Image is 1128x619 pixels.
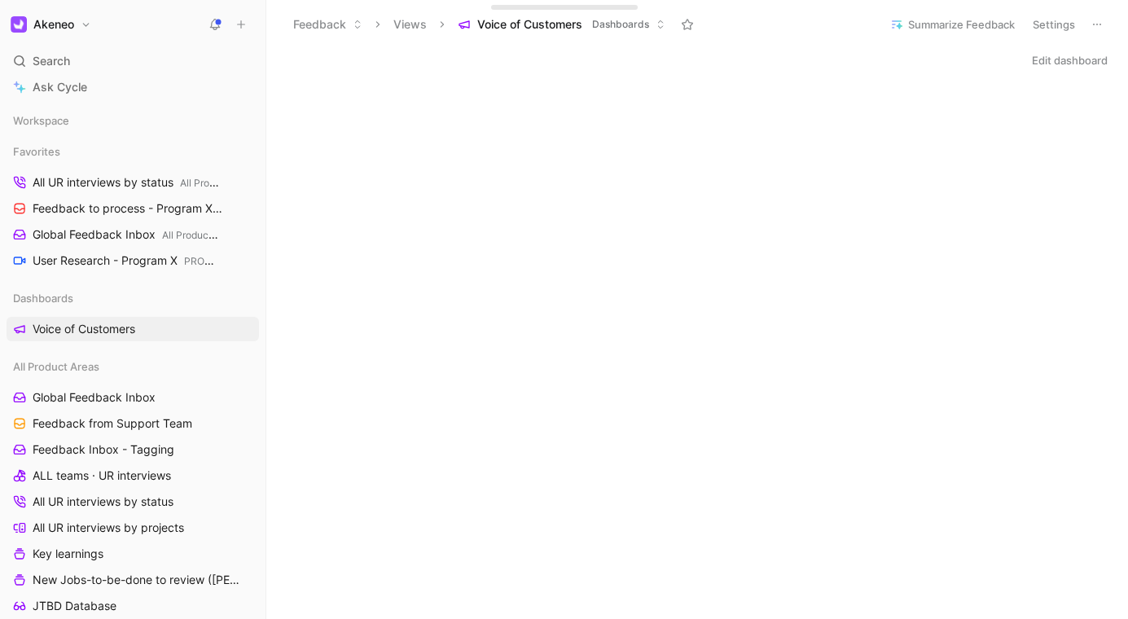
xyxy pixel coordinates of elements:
a: All UR interviews by status [7,489,259,514]
div: Dashboards [7,286,259,310]
a: Ask Cycle [7,75,259,99]
span: All Product Areas [180,177,258,189]
span: New Jobs-to-be-done to review ([PERSON_NAME]) [33,572,240,588]
img: Akeneo [11,16,27,33]
a: Feedback Inbox - Tagging [7,437,259,462]
a: New Jobs-to-be-done to review ([PERSON_NAME]) [7,568,259,592]
a: Feedback from Support Team [7,411,259,436]
span: Dashboards [592,16,649,33]
span: Workspace [13,112,69,129]
span: Search [33,51,70,71]
span: Favorites [13,143,60,160]
span: Voice of Customers [477,16,582,33]
a: Global Feedback InboxAll Product Areas [7,222,259,247]
h1: Akeneo [33,17,74,32]
button: Feedback [286,12,370,37]
span: All UR interviews by status [33,174,222,191]
span: User Research - Program X [33,252,221,270]
button: Views [386,12,434,37]
a: ALL teams · UR interviews [7,463,259,488]
span: Voice of Customers [33,321,135,337]
span: Ask Cycle [33,77,87,97]
a: JTBD Database [7,594,259,618]
a: Feedback to process - Program XPROGRAM X [7,196,259,221]
span: Key learnings [33,546,103,562]
span: Global Feedback Inbox [33,226,220,244]
a: User Research - Program XPROGRAM X [7,248,259,273]
div: Favorites [7,139,259,164]
span: All UR interviews by status [33,494,173,510]
a: Voice of Customers [7,317,259,341]
a: Global Feedback Inbox [7,385,259,410]
div: Workspace [7,108,259,133]
a: Key learnings [7,542,259,566]
div: DashboardsVoice of Customers [7,286,259,341]
a: All UR interviews by statusAll Product Areas [7,170,259,195]
span: ALL teams · UR interviews [33,468,171,484]
a: All UR interviews by projects [7,516,259,540]
button: Settings [1025,13,1082,36]
span: Feedback from Support Team [33,415,192,432]
span: Dashboards [13,290,73,306]
span: Feedback to process - Program X [33,200,225,217]
button: AkeneoAkeneo [7,13,95,36]
span: All Product Areas [162,229,240,241]
span: JTBD Database [33,598,116,614]
span: All Product Areas [13,358,99,375]
span: Global Feedback Inbox [33,389,156,406]
button: Edit dashboard [1025,49,1115,72]
span: All UR interviews by projects [33,520,184,536]
span: Feedback Inbox - Tagging [33,441,174,458]
button: Summarize Feedback [883,13,1022,36]
span: PROGRAM X [184,255,243,267]
button: Voice of CustomersDashboards [450,12,673,37]
div: Search [7,49,259,73]
div: All Product Areas [7,354,259,379]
